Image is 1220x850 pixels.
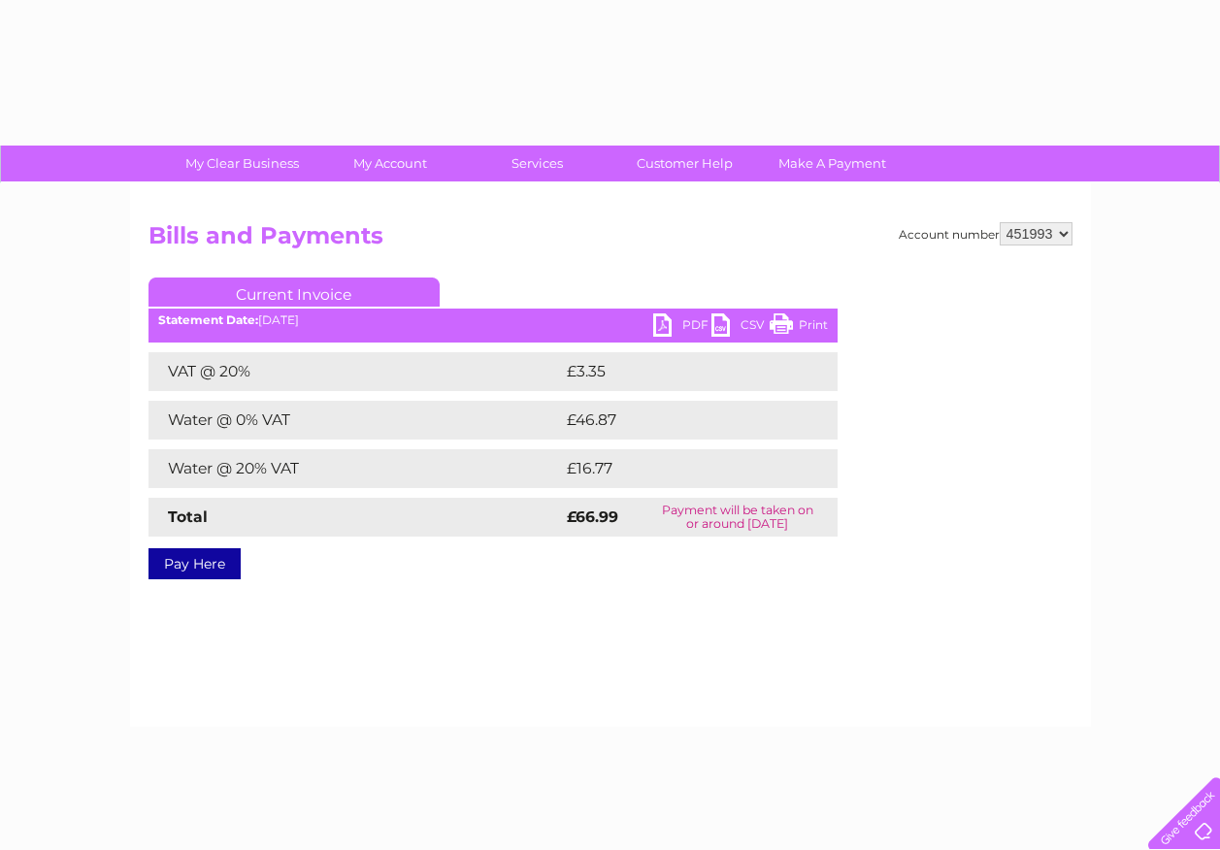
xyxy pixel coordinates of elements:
[638,498,838,537] td: Payment will be taken on or around [DATE]
[770,313,828,342] a: Print
[148,313,838,327] div: [DATE]
[168,507,208,526] strong: Total
[148,352,562,391] td: VAT @ 20%
[148,548,241,579] a: Pay Here
[158,312,258,327] b: Statement Date:
[310,146,470,181] a: My Account
[148,449,562,488] td: Water @ 20% VAT
[653,313,711,342] a: PDF
[562,401,799,440] td: £46.87
[752,146,912,181] a: Make A Payment
[148,222,1072,259] h2: Bills and Payments
[148,401,562,440] td: Water @ 0% VAT
[457,146,617,181] a: Services
[899,222,1072,245] div: Account number
[562,449,797,488] td: £16.77
[711,313,770,342] a: CSV
[162,146,322,181] a: My Clear Business
[567,507,618,526] strong: £66.99
[605,146,765,181] a: Customer Help
[148,278,440,307] a: Current Invoice
[562,352,792,391] td: £3.35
